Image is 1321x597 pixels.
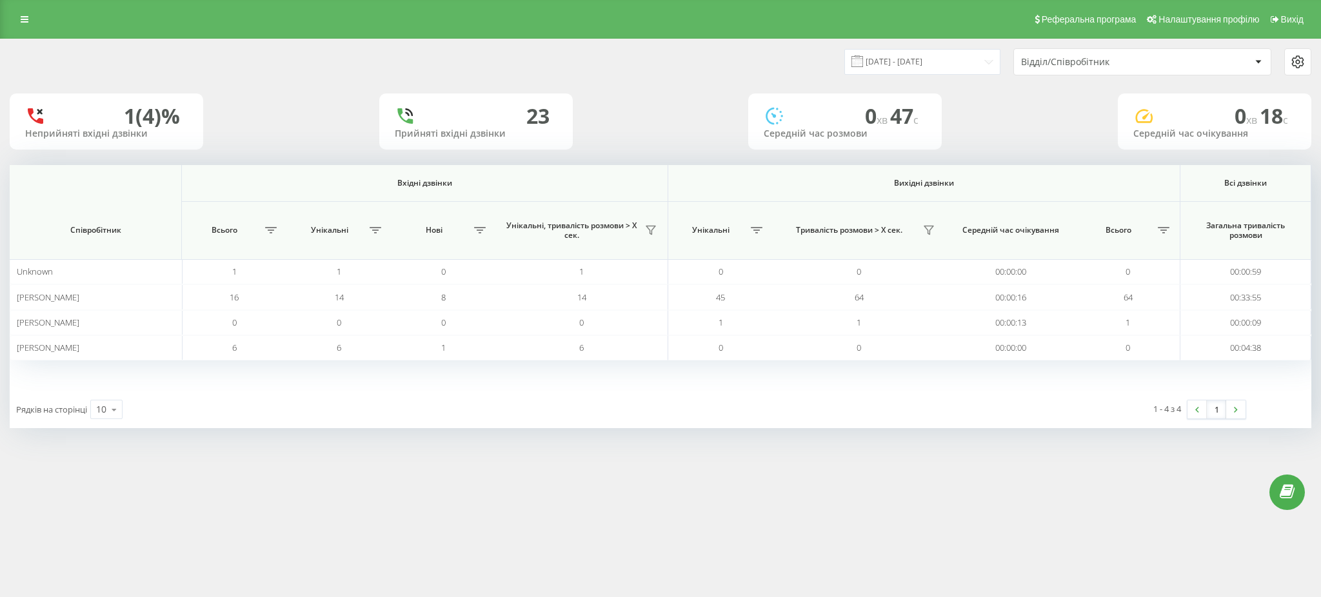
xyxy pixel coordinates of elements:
span: 0 [857,266,861,277]
span: 14 [335,291,344,303]
div: 23 [526,104,550,128]
span: хв [877,113,890,127]
td: 00:04:38 [1180,335,1311,360]
span: 1 [857,317,861,328]
td: 00:00:59 [1180,259,1311,284]
span: Співробітник [24,225,167,235]
span: 1 [719,317,723,328]
span: 6 [232,342,237,353]
td: 00:00:13 [946,310,1077,335]
span: 6 [337,342,341,353]
span: Унікальні, тривалість розмови > Х сек. [502,220,641,240]
span: 64 [1124,291,1133,303]
span: 0 [441,266,446,277]
div: 1 - 4 з 4 [1153,402,1181,415]
span: Тривалість розмови > Х сек. [779,225,919,235]
span: 0 [1235,102,1260,130]
span: Загальна тривалість розмови [1193,220,1298,240]
span: c [913,113,919,127]
span: Всі дзвінки [1193,178,1298,188]
div: Прийняті вхідні дзвінки [395,128,557,139]
td: 00:00:00 [946,335,1077,360]
span: 0 [1126,266,1130,277]
span: Унікальні [293,225,366,235]
span: 0 [441,317,446,328]
span: Всього [1082,225,1154,235]
span: 0 [719,342,723,353]
div: Відділ/Співробітник [1021,57,1175,68]
span: 6 [579,342,584,353]
span: c [1283,113,1288,127]
span: [PERSON_NAME] [17,291,79,303]
span: хв [1246,113,1260,127]
span: 1 [441,342,446,353]
span: 0 [857,342,861,353]
span: 0 [1126,342,1130,353]
span: Унікальні [675,225,747,235]
span: 16 [230,291,239,303]
span: Реферальна програма [1042,14,1137,24]
span: Вихідні дзвінки [700,178,1149,188]
span: 18 [1260,102,1288,130]
span: 0 [337,317,341,328]
div: 1 (4)% [124,104,180,128]
span: 8 [441,291,446,303]
span: 0 [865,102,890,130]
span: 1 [1126,317,1130,328]
span: Рядків на сторінці [16,404,87,415]
span: 14 [577,291,586,303]
a: 1 [1207,400,1226,418]
span: 1 [232,266,237,277]
span: 1 [337,266,341,277]
div: Неприйняті вхідні дзвінки [25,128,188,139]
span: Вихід [1281,14,1304,24]
td: 00:33:55 [1180,284,1311,309]
div: Середній час очікування [1133,128,1296,139]
span: 0 [579,317,584,328]
td: 00:00:09 [1180,310,1311,335]
span: 0 [719,266,723,277]
span: Unknown [17,266,53,277]
td: 00:00:16 [946,284,1077,309]
span: 1 [579,266,584,277]
span: 0 [232,317,237,328]
span: Всього [188,225,261,235]
span: Вхідні дзвінки [212,178,637,188]
span: [PERSON_NAME] [17,317,79,328]
span: 45 [716,291,725,303]
span: [PERSON_NAME] [17,342,79,353]
span: Середній час очікування [958,225,1064,235]
span: 64 [855,291,864,303]
div: 10 [96,403,106,416]
td: 00:00:00 [946,259,1077,284]
span: Нові [398,225,470,235]
div: Середній час розмови [764,128,926,139]
span: Налаштування профілю [1158,14,1259,24]
span: 47 [890,102,919,130]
